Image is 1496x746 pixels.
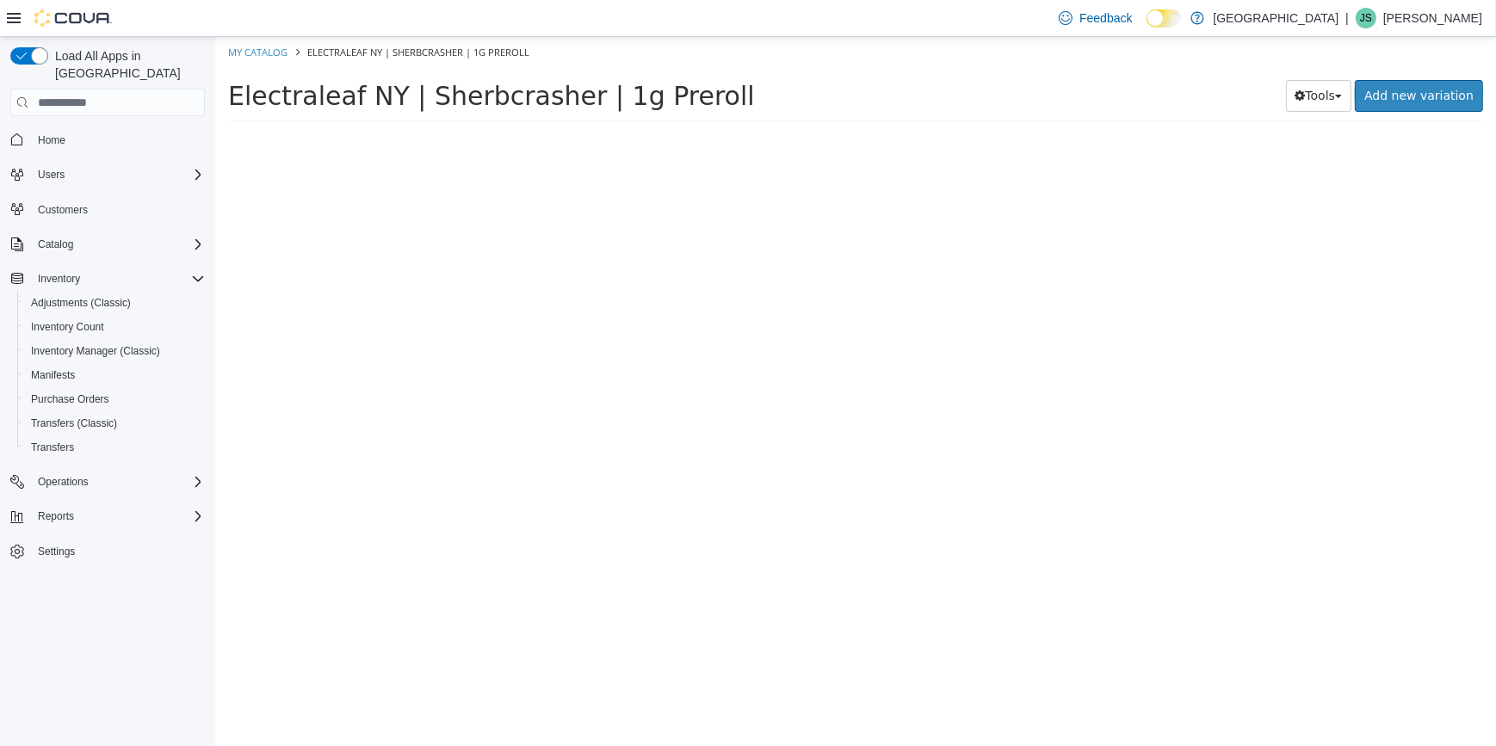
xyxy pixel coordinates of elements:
[38,475,89,489] span: Operations
[3,126,212,151] button: Home
[13,44,540,74] span: Electraleaf NY | Sherbcrasher | 1g Preroll
[31,441,74,454] span: Transfers
[1383,8,1482,28] p: [PERSON_NAME]
[3,267,212,291] button: Inventory
[1052,1,1139,35] a: Feedback
[24,317,111,337] a: Inventory Count
[38,509,74,523] span: Reports
[38,133,65,147] span: Home
[31,234,80,255] button: Catalog
[31,320,104,334] span: Inventory Count
[38,168,65,182] span: Users
[34,9,112,27] img: Cova
[24,365,82,385] a: Manifests
[3,232,212,256] button: Catalog
[1213,8,1338,28] p: [GEOGRAPHIC_DATA]
[17,315,212,339] button: Inventory Count
[48,47,205,82] span: Load All Apps in [GEOGRAPHIC_DATA]
[3,197,212,222] button: Customers
[17,435,212,459] button: Transfers
[31,296,131,310] span: Adjustments (Classic)
[31,130,72,151] a: Home
[1356,8,1376,28] div: John Sully
[1147,9,1183,28] input: Dark Mode
[24,317,205,337] span: Inventory Count
[31,200,95,220] a: Customers
[24,293,205,313] span: Adjustments (Classic)
[24,341,205,361] span: Inventory Manager (Classic)
[38,272,80,286] span: Inventory
[24,365,205,385] span: Manifests
[24,437,205,458] span: Transfers
[1360,8,1372,28] span: JS
[31,506,205,527] span: Reports
[17,387,212,411] button: Purchase Orders
[24,413,124,434] a: Transfers (Classic)
[24,413,205,434] span: Transfers (Classic)
[17,339,212,363] button: Inventory Manager (Classic)
[38,237,73,251] span: Catalog
[3,470,212,494] button: Operations
[31,506,81,527] button: Reports
[24,389,116,410] a: Purchase Orders
[1140,43,1268,75] a: Add new variation
[31,128,205,150] span: Home
[17,291,212,315] button: Adjustments (Classic)
[31,268,205,289] span: Inventory
[13,9,72,22] a: My Catalog
[3,504,212,528] button: Reports
[17,411,212,435] button: Transfers (Classic)
[1345,8,1349,28] p: |
[31,472,205,492] span: Operations
[24,389,205,410] span: Purchase Orders
[31,472,96,492] button: Operations
[1071,43,1137,75] button: Tools
[31,368,75,382] span: Manifests
[38,545,75,558] span: Settings
[17,363,212,387] button: Manifests
[31,234,205,255] span: Catalog
[31,540,205,562] span: Settings
[24,437,81,458] a: Transfers
[31,164,71,185] button: Users
[1079,9,1132,27] span: Feedback
[24,341,167,361] a: Inventory Manager (Classic)
[3,163,212,187] button: Users
[24,293,138,313] a: Adjustments (Classic)
[31,392,109,406] span: Purchase Orders
[31,199,205,220] span: Customers
[10,120,205,608] nav: Complex example
[31,416,117,430] span: Transfers (Classic)
[31,541,82,562] a: Settings
[31,268,87,289] button: Inventory
[3,539,212,564] button: Settings
[92,9,314,22] span: Electraleaf NY | Sherbcrasher | 1g Preroll
[38,203,88,217] span: Customers
[31,344,160,358] span: Inventory Manager (Classic)
[31,164,205,185] span: Users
